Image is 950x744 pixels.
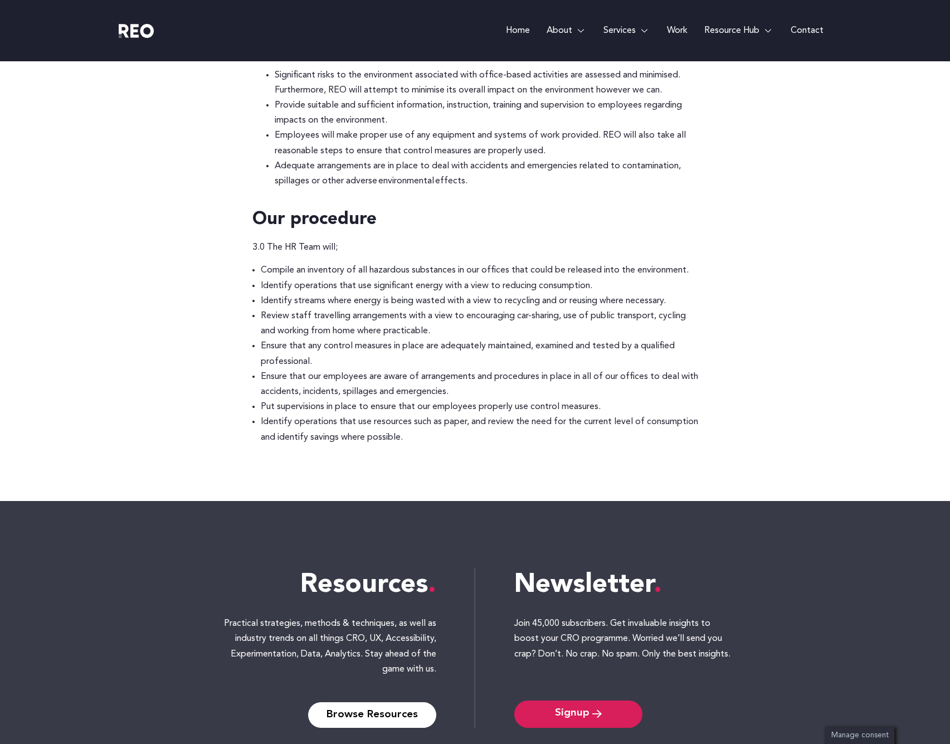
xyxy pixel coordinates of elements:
[275,128,698,158] li: Employees will make proper use of any equipment and systems of work provided. REO will also take ...
[261,294,698,309] li: Identify streams where energy is being wasted with a view to recycling and or reusing where neces...
[514,701,642,728] a: Signup
[300,572,436,599] span: Resources
[252,240,698,255] p: 3.0 The HR Team will;
[261,415,698,445] li: Identify operations that use resources such as paper, and review the need for the current level o...
[555,709,590,719] span: Signup
[261,369,698,400] li: Ensure that our employees are aware of arrangements and procedures in place in all of our offices...
[261,400,698,415] li: Put supervisions in place to ensure that our employees properly use control measures.
[119,616,436,677] div: Practical strategies, methods & techniques, as well as industry trends on all things CRO, UX, Acc...
[514,572,662,599] span: Newsletter
[275,71,680,95] span: Significant risks to the environment associated with office-based activities are assessed and min...
[308,702,436,728] a: Browse Resources
[261,266,689,275] span: Compile an inventory of all hazardous substances in our offices that could be released into the e...
[327,711,418,719] span: Browse Resources
[261,309,698,339] li: Review staff travelling arrangements with a view to encouraging car-sharing, use of public transp...
[261,339,698,369] li: Ensure that any control measures in place are adequately maintained, examined and tested by a qua...
[252,208,377,232] h4: Our procedure
[261,279,698,294] li: Identify operations that use significant energy with a view to reducing consumption.
[514,616,832,662] div: Join 45,000 subscribers. Get invaluable insights to boost your CRO programme. Worried we’ll send ...
[275,98,698,128] li: Provide suitable and sufficient information, instruction, training and supervision to employees r...
[275,159,698,189] li: Adequate arrangements are in place to deal with accidents and emergencies related to contaminatio...
[831,732,889,739] span: Manage consent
